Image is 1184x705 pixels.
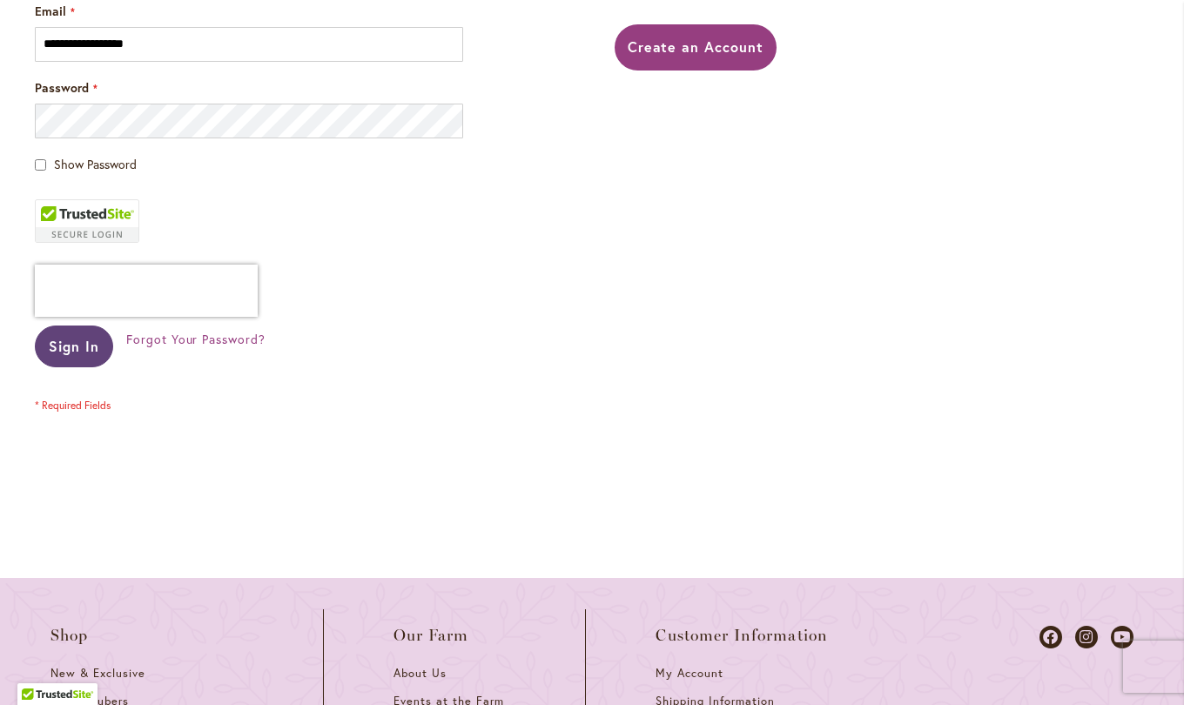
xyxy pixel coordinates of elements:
span: Shop [50,627,89,644]
span: About Us [394,666,447,681]
a: Forgot Your Password? [126,331,266,348]
span: Forgot Your Password? [126,331,266,347]
span: Create an Account [628,37,764,56]
span: Show Password [54,156,137,172]
span: New & Exclusive [50,666,145,681]
iframe: reCAPTCHA [35,265,258,317]
a: Dahlias on Facebook [1039,626,1062,648]
span: Customer Information [656,627,828,644]
a: Create an Account [615,24,777,70]
a: Dahlias on Youtube [1111,626,1134,648]
span: Password [35,79,89,96]
span: Sign In [49,337,99,355]
span: Email [35,3,66,19]
button: Sign In [35,326,113,367]
div: TrustedSite Certified [35,199,139,243]
iframe: Launch Accessibility Center [13,643,62,692]
span: Our Farm [394,627,468,644]
span: My Account [656,666,723,681]
a: Dahlias on Instagram [1075,626,1098,648]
